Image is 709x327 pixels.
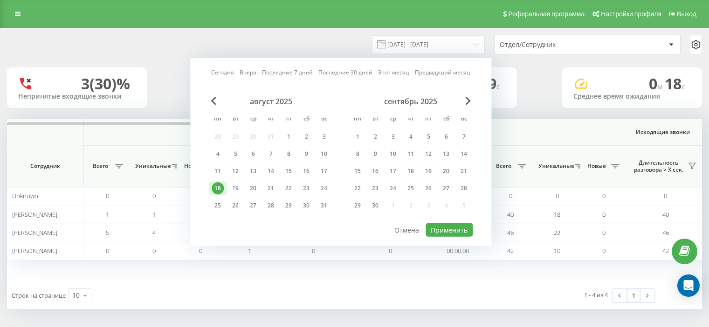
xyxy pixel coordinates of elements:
[455,130,473,144] div: вс 7 сент. 2025 г.
[247,165,259,177] div: 13
[405,131,417,143] div: 4
[318,148,330,160] div: 10
[554,210,560,219] span: 18
[280,147,297,161] div: пт 8 авг. 2025 г.
[455,181,473,195] div: вс 28 сент. 2025 г.
[387,131,399,143] div: 3
[465,97,471,105] span: Next Month
[89,162,112,170] span: Всего
[212,200,224,212] div: 25
[315,164,333,178] div: вс 17 авг. 2025 г.
[405,182,417,194] div: 25
[351,131,364,143] div: 1
[369,131,381,143] div: 2
[351,182,364,194] div: 22
[681,81,685,92] span: c
[458,165,470,177] div: 21
[457,113,471,127] abbr: воскресенье
[404,113,418,127] abbr: четверг
[209,147,227,161] div: пн 4 авг. 2025 г.
[282,182,295,194] div: 22
[368,113,382,127] abbr: вторник
[369,182,381,194] div: 23
[182,162,205,170] span: Новые
[229,165,241,177] div: 12
[248,247,251,255] span: 1
[440,182,452,194] div: 27
[349,164,366,178] div: пн 15 сент. 2025 г.
[297,181,315,195] div: сб 23 авг. 2025 г.
[297,147,315,161] div: сб 9 авг. 2025 г.
[297,164,315,178] div: сб 16 авг. 2025 г.
[106,228,109,237] span: 5
[420,130,437,144] div: пт 5 сент. 2025 г.
[199,247,202,255] span: 0
[422,182,434,194] div: 26
[280,130,297,144] div: пт 1 авг. 2025 г.
[282,113,296,127] abbr: пятница
[351,165,364,177] div: 15
[387,148,399,160] div: 10
[378,68,409,77] a: Этот месяц
[601,10,661,18] span: Настройки профиля
[384,181,402,195] div: ср 24 сент. 2025 г.
[440,148,452,160] div: 13
[315,147,333,161] div: вс 10 авг. 2025 г.
[318,165,330,177] div: 17
[387,165,399,177] div: 17
[299,113,313,127] abbr: суббота
[317,113,331,127] abbr: воскресенье
[437,181,455,195] div: сб 27 сент. 2025 г.
[265,182,277,194] div: 21
[492,162,515,170] span: Всего
[12,247,57,255] span: [PERSON_NAME]
[437,130,455,144] div: сб 6 сент. 2025 г.
[384,164,402,178] div: ср 17 сент. 2025 г.
[351,148,364,160] div: 8
[602,192,606,200] span: 0
[422,165,434,177] div: 19
[458,182,470,194] div: 28
[246,113,260,127] abbr: среда
[426,223,473,237] button: Применить
[437,164,455,178] div: сб 20 сент. 2025 г.
[300,200,312,212] div: 30
[247,182,259,194] div: 20
[265,200,277,212] div: 28
[349,147,366,161] div: пн 8 сент. 2025 г.
[422,131,434,143] div: 5
[665,73,685,93] span: 18
[421,113,435,127] abbr: пятница
[402,130,420,144] div: чт 4 сент. 2025 г.
[556,192,559,200] span: 0
[405,165,417,177] div: 18
[315,181,333,195] div: вс 24 авг. 2025 г.
[81,75,130,93] div: 3 (30)%
[420,181,437,195] div: пт 26 сент. 2025 г.
[389,223,424,237] button: Отмена
[602,228,606,237] span: 0
[227,181,244,195] div: вт 19 авг. 2025 г.
[366,130,384,144] div: вт 2 сент. 2025 г.
[211,68,234,77] a: Сегодня
[420,147,437,161] div: пт 12 сент. 2025 г.
[227,164,244,178] div: вт 12 авг. 2025 г.
[584,290,608,300] div: 1 - 4 из 4
[657,81,665,92] span: м
[212,148,224,160] div: 4
[209,164,227,178] div: пн 11 авг. 2025 г.
[429,242,487,260] td: 00:00:00
[152,247,156,255] span: 0
[369,165,381,177] div: 16
[282,200,295,212] div: 29
[509,192,512,200] span: 0
[415,68,470,77] a: Предыдущий месяц
[297,199,315,213] div: сб 30 авг. 2025 г.
[262,199,280,213] div: чт 28 авг. 2025 г.
[664,192,667,200] span: 0
[265,148,277,160] div: 7
[108,128,462,136] span: Входящие звонки
[402,164,420,178] div: чт 18 сент. 2025 г.
[300,165,312,177] div: 16
[496,81,500,92] span: c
